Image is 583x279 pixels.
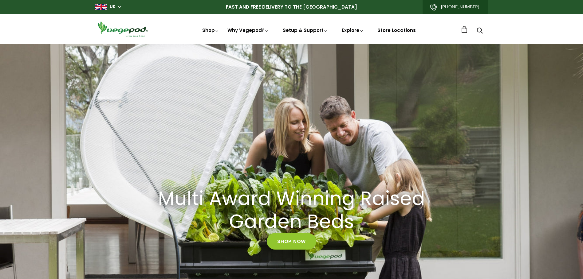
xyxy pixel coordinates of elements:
[95,4,107,10] img: gb_large.png
[283,27,328,33] a: Setup & Support
[267,233,316,250] a: Shop Now
[477,28,483,34] a: Search
[110,4,116,10] a: UK
[95,20,150,38] img: Vegepod
[202,27,219,33] a: Shop
[342,27,364,33] a: Explore
[153,187,430,233] h2: Multi Award Winning Raised Garden Beds
[227,27,269,33] a: Why Vegepod?
[146,187,438,233] a: Multi Award Winning Raised Garden Beds
[377,27,416,33] a: Store Locations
